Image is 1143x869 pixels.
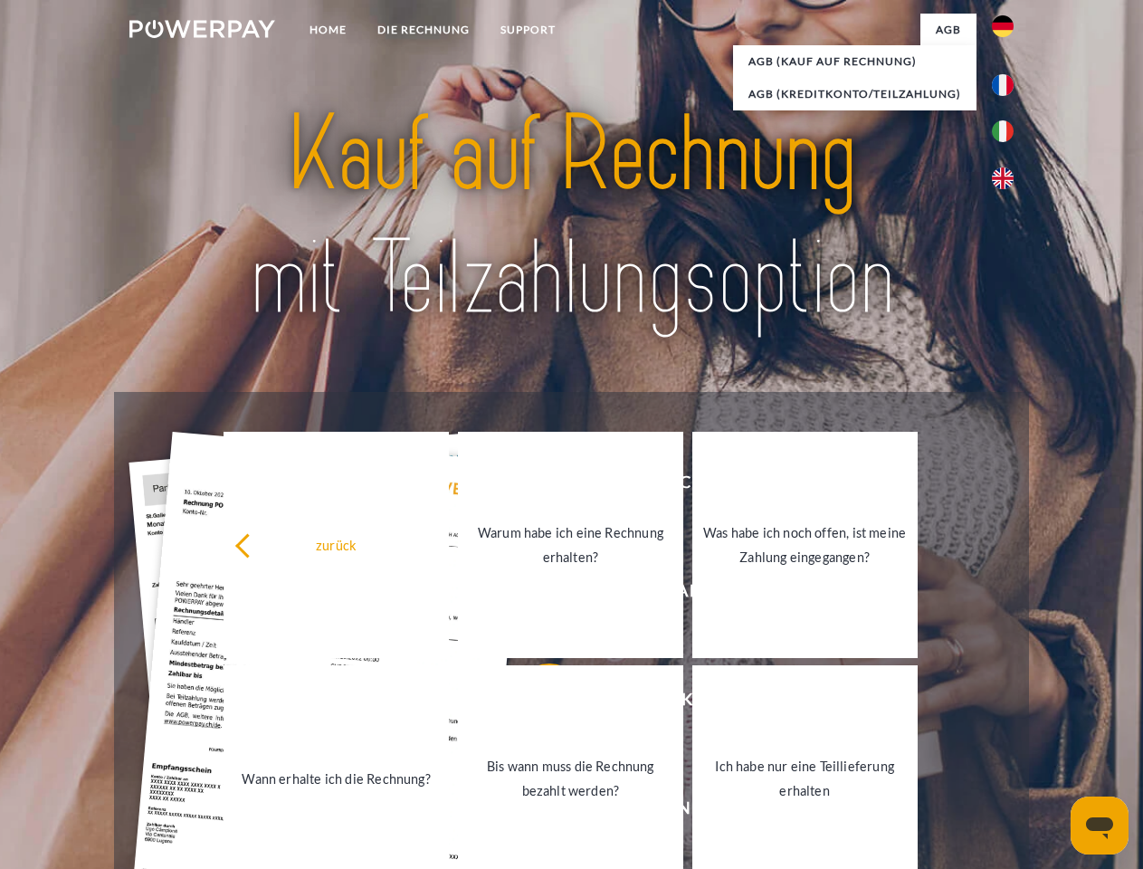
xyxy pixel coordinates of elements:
img: en [992,167,1014,189]
a: SUPPORT [485,14,571,46]
a: agb [920,14,976,46]
img: it [992,120,1014,142]
a: Was habe ich noch offen, ist meine Zahlung eingegangen? [692,432,918,658]
div: Wann erhalte ich die Rechnung? [234,766,438,790]
div: Was habe ich noch offen, ist meine Zahlung eingegangen? [703,520,907,569]
div: zurück [234,532,438,557]
img: title-powerpay_de.svg [173,87,970,347]
a: Home [294,14,362,46]
div: Warum habe ich eine Rechnung erhalten? [469,520,672,569]
img: fr [992,74,1014,96]
iframe: Schaltfläche zum Öffnen des Messaging-Fensters [1071,797,1129,855]
a: AGB (Kauf auf Rechnung) [733,45,976,78]
div: Ich habe nur eine Teillieferung erhalten [703,754,907,803]
div: Bis wann muss die Rechnung bezahlt werden? [469,754,672,803]
a: DIE RECHNUNG [362,14,485,46]
img: logo-powerpay-white.svg [129,20,275,38]
img: de [992,15,1014,37]
a: AGB (Kreditkonto/Teilzahlung) [733,78,976,110]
